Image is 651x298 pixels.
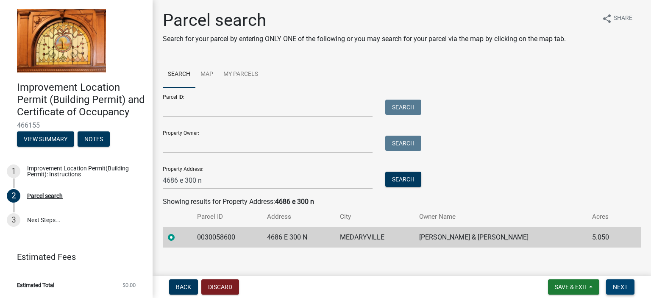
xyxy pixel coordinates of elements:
a: Estimated Fees [7,248,139,265]
div: Showing results for Property Address: [163,197,641,207]
td: 0030058600 [192,227,262,248]
a: My Parcels [218,61,263,88]
div: 2 [7,189,20,203]
button: Back [169,279,198,295]
button: Search [385,172,421,187]
span: Next [613,284,628,290]
span: 466155 [17,121,136,129]
div: Improvement Location Permit(Building Permit): Instructions [27,165,139,177]
span: Share [614,14,632,24]
button: Discard [201,279,239,295]
th: Parcel ID [192,207,262,227]
div: 3 [7,213,20,227]
a: Search [163,61,195,88]
wm-modal-confirm: Notes [78,136,110,143]
td: 4686 E 300 N [262,227,335,248]
button: Search [385,136,421,151]
th: Owner Name [414,207,587,227]
strong: 4686 e 300 n [275,198,314,206]
button: View Summary [17,131,74,147]
div: Parcel search [27,193,63,199]
th: Address [262,207,335,227]
button: Save & Exit [548,279,599,295]
span: $0.00 [122,282,136,288]
div: 1 [7,164,20,178]
h1: Parcel search [163,10,566,31]
td: MEDARYVILLE [335,227,414,248]
h4: Improvement Location Permit (Building Permit) and Certificate of Occupancy [17,81,146,118]
button: Notes [78,131,110,147]
a: Map [195,61,218,88]
th: City [335,207,414,227]
i: share [602,14,612,24]
span: Save & Exit [555,284,587,290]
span: Estimated Total [17,282,54,288]
img: Jasper County, Indiana [17,9,106,72]
button: shareShare [595,10,639,27]
p: Search for your parcel by entering ONLY ONE of the following or you may search for your parcel vi... [163,34,566,44]
th: Acres [587,207,626,227]
span: Back [176,284,191,290]
button: Search [385,100,421,115]
td: 5.050 [587,227,626,248]
button: Next [606,279,634,295]
td: [PERSON_NAME] & [PERSON_NAME] [414,227,587,248]
wm-modal-confirm: Summary [17,136,74,143]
